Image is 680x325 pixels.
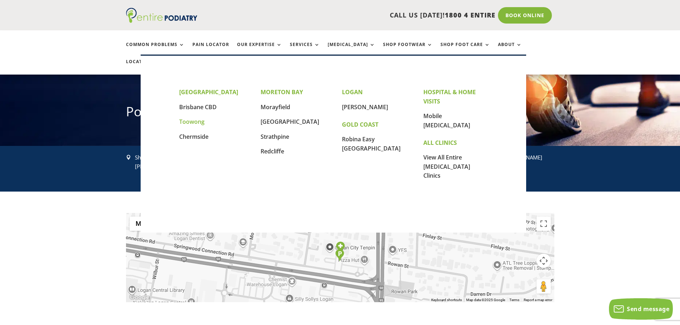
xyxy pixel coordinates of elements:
span:  [126,155,131,160]
a: Book Online [498,7,552,24]
a: Chermside [179,133,208,141]
img: Google [128,293,151,302]
a: View All Entire [MEDICAL_DATA] Clinics [423,153,470,179]
button: Show street map [130,217,155,231]
strong: HOSPITAL & HOME VISITS [423,88,476,105]
span: Send message [627,305,669,313]
button: Toggle fullscreen view [537,217,551,231]
a: About [498,42,522,57]
h1: Podiatrist [PERSON_NAME] [126,103,554,124]
div: Entire Podiatry Logan [336,242,345,254]
button: Drag Pegman onto the map to open Street View [537,279,551,294]
span: 1800 4 ENTIRE [445,11,495,19]
a: Common Problems [126,42,185,57]
a: Open this area in Google Maps (opens a new window) [128,293,151,302]
p: Shop [STREET_ADDRESS][PERSON_NAME] [135,153,227,171]
a: Locations [126,59,162,75]
a: [MEDICAL_DATA] [328,42,375,57]
strong: ALL CLINICS [423,139,457,147]
a: Morayfield [261,103,290,111]
a: Brisbane CBD [179,103,217,111]
a: [PERSON_NAME] [342,103,388,111]
strong: LOGAN [342,88,363,96]
a: Terms [509,298,519,302]
a: Shop Footwear [383,42,433,57]
img: logo (1) [126,8,197,23]
button: Map camera controls [537,254,551,268]
p: CALL US [DATE]! [225,11,495,20]
strong: [GEOGRAPHIC_DATA] [179,88,238,96]
span: Map data ©2025 Google [466,298,505,302]
a: Services [290,42,320,57]
button: Send message [609,298,673,320]
a: Robina Easy [GEOGRAPHIC_DATA] [342,135,401,152]
div: Parking [335,249,344,261]
a: Pain Locator [192,42,229,57]
a: Redcliffe [261,147,284,155]
a: Shop Foot Care [440,42,490,57]
a: Toowong [179,118,205,126]
button: Keyboard shortcuts [431,298,462,303]
a: Strathpine [261,133,289,141]
a: Report a map error [524,298,552,302]
a: Mobile [MEDICAL_DATA] [423,112,470,129]
strong: GOLD COAST [342,121,378,128]
strong: MORETON BAY [261,88,303,96]
a: Our Expertise [237,42,282,57]
a: [GEOGRAPHIC_DATA] [261,118,319,126]
a: Entire Podiatry [126,17,197,24]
